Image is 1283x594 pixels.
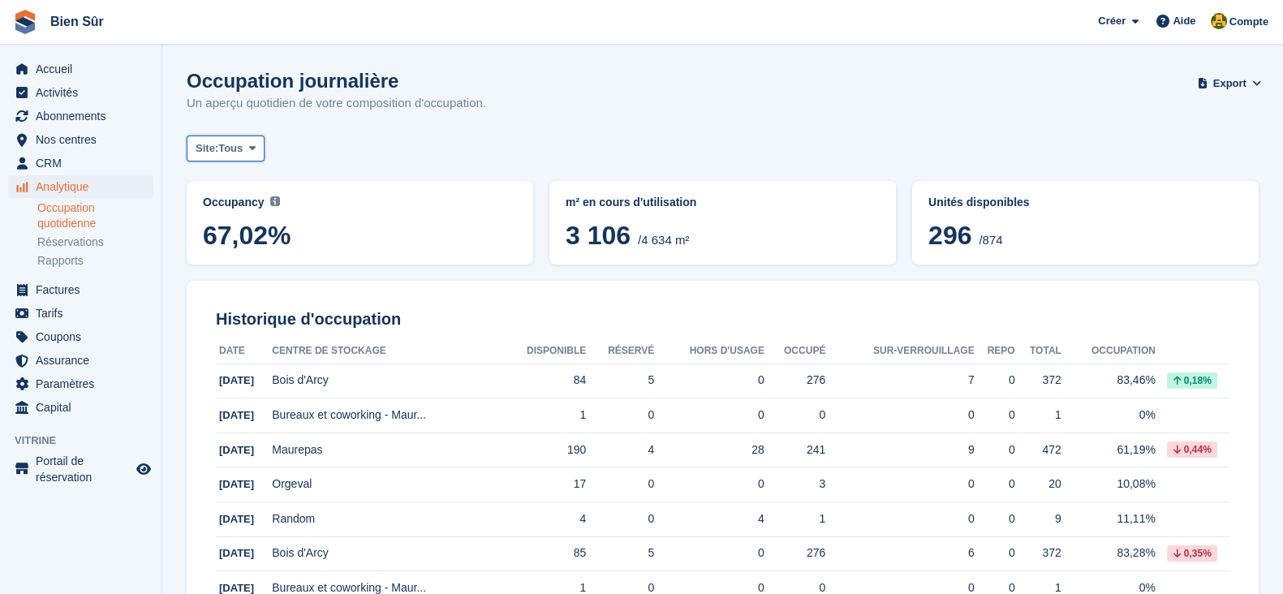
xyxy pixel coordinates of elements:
td: 4 [654,502,764,537]
span: Export [1213,75,1246,92]
h1: Occupation journalière [187,70,486,92]
div: 0 [975,544,1015,562]
div: 0 [825,476,974,493]
span: Occupancy [203,196,264,209]
div: 241 [764,441,825,458]
td: 0 [654,364,764,398]
a: menu [8,105,153,127]
span: Portail de réservation [36,453,133,485]
button: Export [1200,70,1259,97]
div: 3 [764,476,825,493]
a: menu [8,302,153,325]
td: 0 [586,398,654,433]
span: Capital [36,396,133,419]
th: Occupation [1061,338,1156,364]
td: 9 [1015,502,1061,537]
div: 0,18% [1167,372,1217,389]
td: 0 [654,467,764,502]
div: 0,35% [1167,545,1217,562]
a: menu [8,349,153,372]
a: Réservations [37,235,153,250]
td: 0 [586,467,654,502]
span: Coupons [36,325,133,348]
div: 0 [975,407,1015,424]
a: menu [8,128,153,151]
span: Unités disponibles [928,196,1029,209]
td: 472 [1015,433,1061,467]
a: Boutique d'aperçu [134,459,153,479]
span: Abonnements [36,105,133,127]
td: 85 [498,536,586,571]
div: 276 [764,372,825,389]
th: Repo [975,338,1015,364]
div: 0 [825,510,974,527]
abbr: Current percentage of m² occupied [203,194,517,211]
div: 0,44% [1167,441,1217,458]
th: Hors d'usage [654,338,764,364]
a: Bien Sûr [44,8,110,35]
th: Réservé [586,338,654,364]
div: 6 [825,544,974,562]
span: CRM [36,152,133,174]
div: 0 [825,407,974,424]
span: m² en cours d'utilisation [566,196,696,209]
td: Maurepas [272,433,498,467]
span: [DATE] [219,547,254,559]
abbr: Répartition actuelle des %{unit} occupés [566,194,880,211]
a: menu [8,396,153,419]
td: 190 [498,433,586,467]
span: Créer [1098,13,1126,29]
td: 0 [654,536,764,571]
div: 7 [825,372,974,389]
span: [DATE] [219,582,254,594]
span: Compte [1229,14,1268,30]
span: [DATE] [219,513,254,525]
div: 0 [975,476,1015,493]
span: Tarifs [36,302,133,325]
span: [DATE] [219,444,254,456]
span: Tous [218,140,243,157]
a: menu [8,453,153,485]
td: 17 [498,467,586,502]
th: Disponible [498,338,586,364]
td: 83,28% [1061,536,1156,571]
td: 5 [586,536,654,571]
a: Occupation quotidienne [37,200,153,231]
td: 372 [1015,536,1061,571]
th: Date [216,338,272,364]
td: 1 [1015,398,1061,433]
img: Fatima Kelaaoui [1211,13,1227,29]
td: 20 [1015,467,1061,502]
div: 0 [975,510,1015,527]
span: [DATE] [219,374,254,386]
button: Site: Tous [187,136,265,162]
span: Assurance [36,349,133,372]
div: 9 [825,441,974,458]
td: 4 [498,502,586,537]
td: Random [272,502,498,537]
span: /4 634 m² [638,233,689,247]
th: Occupé [764,338,825,364]
a: Rapports [37,253,153,269]
span: /874 [979,233,1002,247]
a: menu [8,325,153,348]
td: Bureaux et coworking - Maur... [272,398,498,433]
div: 276 [764,544,825,562]
span: Analytique [36,175,133,198]
td: Bois d'Arcy [272,536,498,571]
td: 5 [586,364,654,398]
td: 28 [654,433,764,467]
a: menu [8,81,153,104]
img: stora-icon-8386f47178a22dfd0bd8f6a31ec36ba5ce8667c1dd55bd0f319d3a0aa187defe.svg [13,10,37,34]
div: 0 [975,372,1015,389]
a: menu [8,372,153,395]
td: 0 [586,502,654,537]
span: [DATE] [219,409,254,421]
td: 11,11% [1061,502,1156,537]
a: menu [8,58,153,80]
h2: Historique d'occupation [216,310,1229,329]
span: Factures [36,278,133,301]
span: 296 [928,221,971,250]
a: menu [8,175,153,198]
div: 0 [975,441,1015,458]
